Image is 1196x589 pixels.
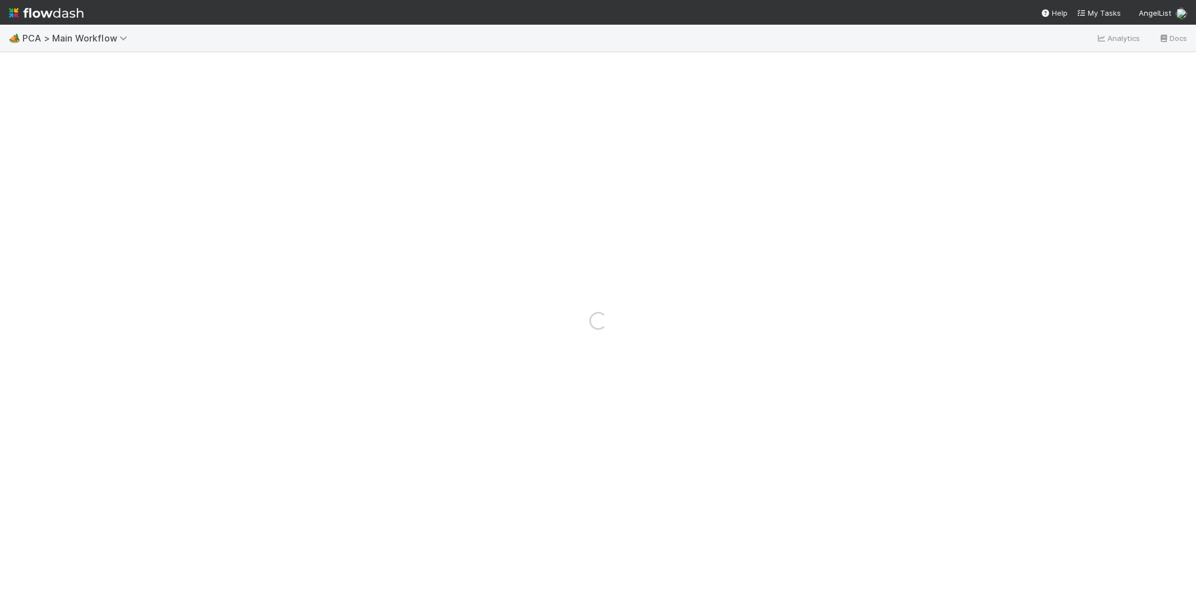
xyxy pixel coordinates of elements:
img: avatar_99e80e95-8f0d-4917-ae3c-b5dad577a2b5.png [1176,8,1187,19]
a: Docs [1158,31,1187,45]
span: 🏕️ [9,33,20,43]
a: My Tasks [1077,7,1121,19]
span: My Tasks [1077,8,1121,17]
span: PCA > Main Workflow [22,33,133,44]
div: Help [1041,7,1068,19]
img: logo-inverted-e16ddd16eac7371096b0.svg [9,3,84,22]
span: AngelList [1139,8,1171,17]
a: Analytics [1096,31,1140,45]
